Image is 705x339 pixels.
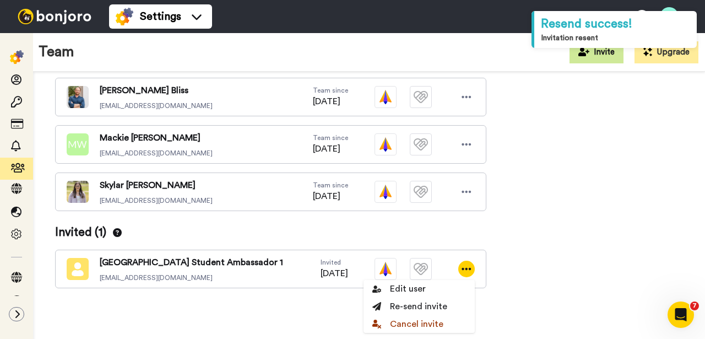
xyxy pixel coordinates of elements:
[375,181,397,203] img: vm-color.svg
[100,273,283,282] span: [EMAIL_ADDRESS][DOMAIN_NAME]
[67,133,89,155] img: mw.png
[67,181,89,203] img: ACg8ocIUwyQPKyXhoiqIcMw1s36IxV7CBbpphCTTRx1gfQAVzq7hsRQ=s96-c
[410,258,432,280] img: tm-plain.svg
[313,86,348,95] span: Team since
[321,258,348,267] span: Invited
[541,33,690,44] div: Invitation resent
[364,315,475,333] li: Cancel invite
[634,41,698,63] button: Upgrade
[364,298,475,315] li: Re-send invite
[100,131,213,144] span: Mackie [PERSON_NAME]
[313,133,348,142] span: Team since
[100,179,213,192] span: Skylar [PERSON_NAME]
[541,15,690,33] div: Resend success!
[39,44,74,60] h1: Team
[410,86,432,108] img: tm-plain.svg
[10,50,24,64] img: settings-colored.svg
[410,181,432,203] img: tm-plain.svg
[55,224,122,241] span: Invited ( 1 )
[100,256,283,269] span: [GEOGRAPHIC_DATA] Student Ambassador 1
[140,9,181,24] span: Settings
[375,133,397,155] img: vm-color.svg
[668,302,694,328] iframe: Intercom live chat
[67,86,89,108] img: ACg8ocKuZ37yxDPVKMJkZOPU21uB-kiRx3zVoY8BHdTRaRcR9H0xUndK=s96-c
[100,84,213,97] span: [PERSON_NAME] Bliss
[313,181,348,190] span: Team since
[375,86,397,108] img: vm-color.svg
[321,267,348,280] span: [DATE]
[690,302,699,310] span: 7
[375,258,397,280] img: vm-color.svg
[570,41,623,63] button: Invite
[313,190,348,203] span: [DATE]
[410,133,432,155] img: tm-plain.svg
[364,280,475,298] li: Edit user
[13,9,96,24] img: bj-logo-header-white.svg
[313,142,348,155] span: [DATE]
[313,95,348,108] span: [DATE]
[116,8,133,25] img: settings-colored.svg
[100,101,213,110] span: [EMAIL_ADDRESS][DOMAIN_NAME]
[100,196,213,205] span: [EMAIL_ADDRESS][DOMAIN_NAME]
[100,149,213,158] span: [EMAIL_ADDRESS][DOMAIN_NAME]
